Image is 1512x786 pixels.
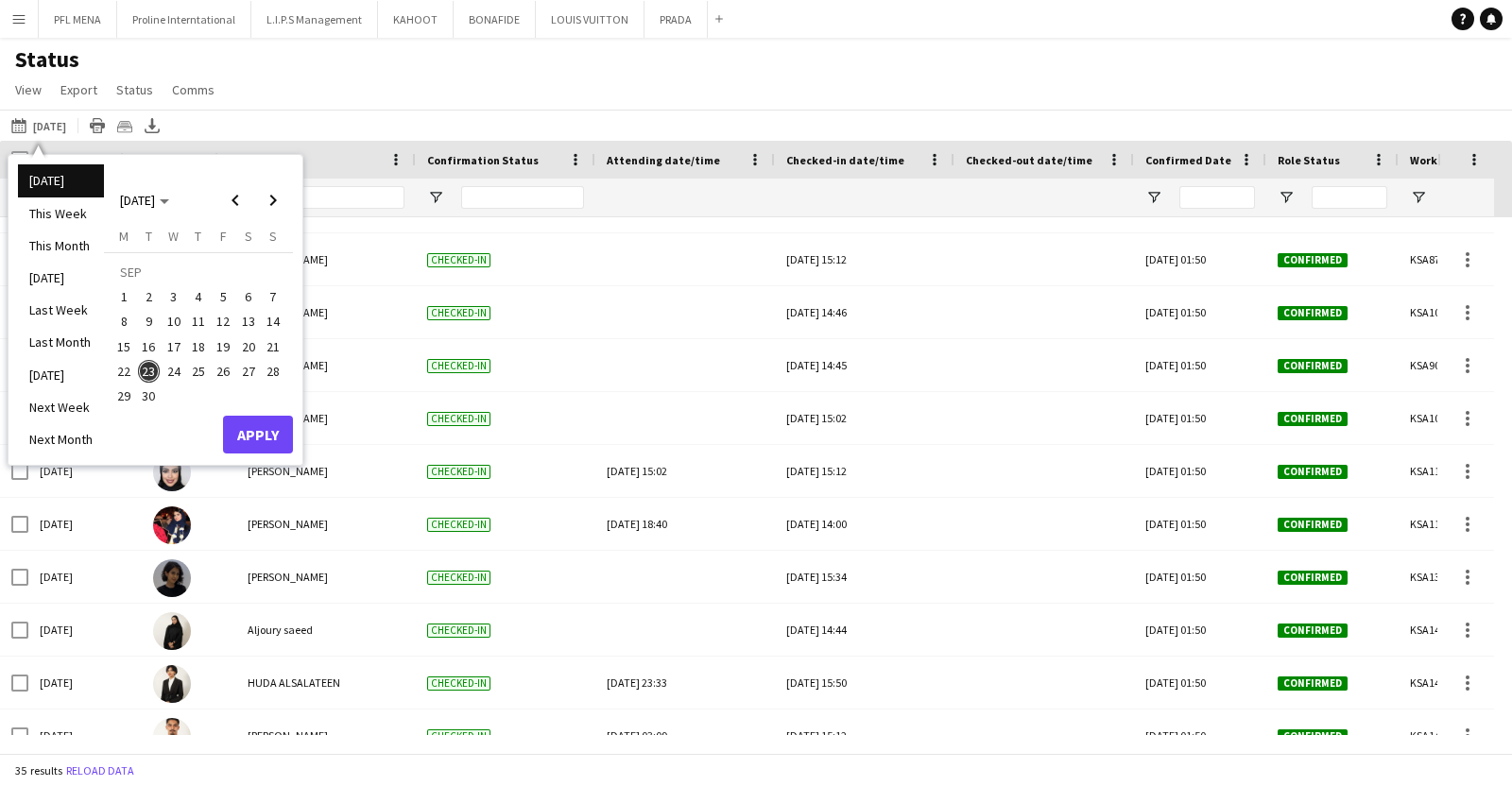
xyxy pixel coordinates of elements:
div: [DATE] 14:44 [786,604,943,656]
button: L.I.P.S Management [251,1,378,38]
span: 2 [138,285,161,308]
img: Khaled AlHenaki [153,718,191,756]
img: Reema Khaled [153,506,191,544]
span: HUDA ALSALATEEN [248,675,340,690]
li: This Week [18,197,104,230]
div: [DATE] 15:02 [786,392,943,444]
button: 25-09-2025 [186,359,211,384]
span: [DATE] [120,192,155,209]
span: Confirmed [1278,412,1348,426]
img: Aljoury saeed [153,612,191,650]
button: 20-09-2025 [235,334,260,359]
span: Confirmed Date [1145,153,1231,167]
span: Date [40,153,66,167]
button: 30-09-2025 [136,384,161,408]
a: Comms [164,77,222,102]
span: Confirmed [1278,571,1348,585]
li: Last Week [18,294,104,326]
span: 20 [237,335,260,358]
span: 18 [187,335,210,358]
button: Open Filter Menu [1410,189,1427,206]
span: Checked-in [427,676,490,691]
div: [DATE] 15:12 [786,233,943,285]
div: [DATE] 01:50 [1134,604,1266,656]
div: [DATE] 14:46 [786,286,943,338]
button: 09-09-2025 [136,309,161,333]
span: Confirmed [1278,624,1348,638]
img: Fay Alshaibani [153,559,191,597]
span: 12 [212,311,234,333]
button: 22-09-2025 [112,359,136,384]
input: Name Filter Input [282,186,404,209]
button: 10-09-2025 [162,309,186,333]
span: 15 [112,335,135,358]
img: Nourah Alshahrani [153,453,191,491]
button: Previous month [216,181,254,219]
span: Checked-in [427,306,490,320]
div: [DATE] 15:34 [786,551,943,603]
div: [DATE] 18:40 [607,498,764,550]
span: 25 [187,360,210,383]
button: 04-09-2025 [186,284,211,309]
span: Comms [172,81,215,98]
span: 13 [237,311,260,333]
span: Checked-in [427,729,490,743]
button: Choose month and year [112,183,177,217]
div: [DATE] 23:33 [607,657,764,709]
li: Next Month [18,423,104,455]
button: 08-09-2025 [112,309,136,333]
span: Confirmation Status [427,153,539,167]
span: Checked-in [427,624,490,638]
button: 16-09-2025 [136,334,161,359]
span: 17 [163,335,185,358]
span: Role Status [1278,153,1340,167]
span: 23 [138,360,161,383]
div: [DATE] 01:50 [1134,233,1266,285]
span: Checked-in [427,465,490,479]
span: 22 [112,360,135,383]
span: 26 [212,360,234,383]
div: [DATE] [28,498,142,550]
button: 11-09-2025 [186,309,211,333]
span: Checked-in [427,359,490,373]
span: 4 [187,285,210,308]
button: 24-09-2025 [162,359,186,384]
button: Open Filter Menu [1278,189,1295,206]
button: Next month [254,181,292,219]
a: Status [109,77,161,102]
div: [DATE] 01:50 [1134,657,1266,709]
span: [PERSON_NAME] [248,517,328,531]
span: S [269,228,277,245]
button: 29-09-2025 [112,384,136,408]
span: 7 [262,285,284,308]
button: Proline Interntational [117,1,251,38]
button: 02-09-2025 [136,284,161,309]
li: This Month [18,230,104,262]
span: Checked-in date/time [786,153,904,167]
button: Open Filter Menu [427,189,444,206]
span: 3 [163,285,185,308]
span: Aljoury saeed [248,623,313,637]
span: T [195,228,201,245]
span: Checked-out date/time [966,153,1092,167]
span: Photo [153,153,185,167]
span: Name [248,153,278,167]
li: [DATE] [18,359,104,391]
button: 19-09-2025 [211,334,235,359]
input: Confirmation Status Filter Input [461,186,584,209]
button: Reload data [62,760,138,781]
span: 11 [187,311,210,333]
button: 14-09-2025 [261,309,285,333]
span: M [119,228,129,245]
div: [DATE] [28,604,142,656]
button: 23-09-2025 [136,359,161,384]
span: 1 [112,285,135,308]
div: [DATE] 01:50 [1134,498,1266,550]
span: 16 [138,335,161,358]
span: Status [116,81,153,98]
button: 28-09-2025 [261,359,285,384]
li: Last Month [18,326,104,358]
a: Export [53,77,105,102]
span: T [146,228,152,245]
button: 05-09-2025 [211,284,235,309]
